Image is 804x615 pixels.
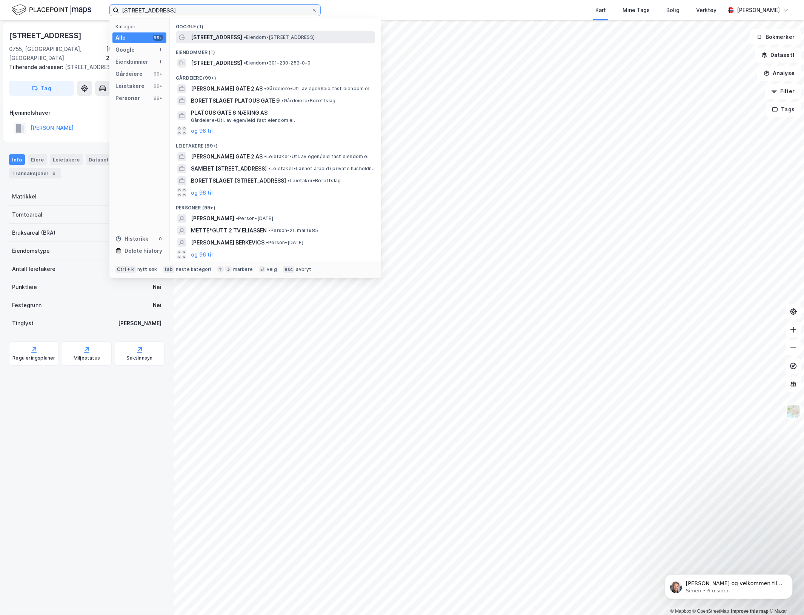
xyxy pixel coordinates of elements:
div: avbryt [296,266,311,272]
p: Message from Simen, sent 6 u siden [33,29,130,36]
div: [STREET_ADDRESS] [9,29,83,42]
span: [STREET_ADDRESS] [191,33,242,42]
div: markere [233,266,253,272]
div: Datasett [86,154,114,165]
span: • [264,86,266,91]
div: Antall leietakere [12,264,55,274]
span: Person • [DATE] [266,240,303,246]
div: Verktøy [696,6,716,15]
span: BORETTSLAGET PLATOUS GATE 9 [191,96,280,105]
button: og 96 til [191,126,213,135]
div: Eiendommer [115,57,148,66]
div: Google [115,45,135,54]
div: 6 [50,169,58,177]
div: Saksinnsyn [127,355,153,361]
div: 1 [157,47,163,53]
span: Gårdeiere • Utl. av egen/leid fast eiendom el. [264,86,370,92]
span: [PERSON_NAME] [191,214,234,223]
button: Filter [765,84,801,99]
span: • [281,98,284,103]
div: 99+ [153,35,163,41]
div: Personer [115,94,140,103]
div: neste kategori [176,266,211,272]
span: [PERSON_NAME] GATE 2 AS [191,152,263,161]
div: Leietakere [115,81,145,91]
span: • [268,228,271,233]
div: Bruksareal (BRA) [12,228,55,237]
div: [PERSON_NAME] [737,6,780,15]
div: Gårdeiere (99+) [170,69,381,83]
div: Eiendomstype [12,246,50,255]
div: Ctrl + k [115,266,136,273]
div: Transaksjoner [9,168,61,178]
div: Kart [595,6,606,15]
button: og 96 til [191,188,213,197]
button: Tags [766,102,801,117]
div: Reguleringsplaner [12,355,55,361]
button: og 96 til [191,250,213,259]
div: 0755, [GEOGRAPHIC_DATA], [GEOGRAPHIC_DATA] [9,45,106,63]
div: 99+ [153,83,163,89]
span: [STREET_ADDRESS] [191,58,242,68]
span: PLATOUS GATE 6 NÆRING AS [191,108,372,117]
div: esc [283,266,295,273]
span: • [268,166,271,171]
span: • [264,154,266,159]
span: Person • 21. mai 1985 [268,228,318,234]
input: Søk på adresse, matrikkel, gårdeiere, leietakere eller personer [119,5,311,16]
img: Z [786,404,801,418]
span: Leietaker • Lønnet arbeid i private husholdn. [268,166,373,172]
span: METTE*GUTT 2 TV ELIASSEN [191,226,267,235]
span: Leietaker • Utl. av egen/leid fast eiendom el. [264,154,370,160]
a: Improve this map [731,609,769,614]
div: Gårdeiere [115,69,143,78]
div: Historikk [115,234,148,243]
span: [PERSON_NAME] GATE 2 AS [191,84,263,93]
div: Nei [153,301,161,310]
span: SAMEIET [STREET_ADDRESS] [191,164,267,173]
div: Bolig [666,6,679,15]
span: • [266,240,268,245]
span: Leietaker • Borettslag [287,178,341,184]
div: Tomteareal [12,210,42,219]
div: Personer (99+) [170,199,381,212]
div: 0 [157,236,163,242]
div: Eiendommer (1) [170,43,381,57]
div: Tinglyst [12,319,34,328]
img: logo.f888ab2527a4732fd821a326f86c7f29.svg [12,3,91,17]
span: [PERSON_NAME] og velkommen til Newsec Maps, [PERSON_NAME] det er du lurer på så er det bare å ta ... [33,22,129,58]
button: Analyse [757,66,801,81]
div: Festegrunn [12,301,42,310]
div: 1 [157,59,163,65]
div: [PERSON_NAME] [118,319,161,328]
span: Gårdeiere • Borettslag [281,98,335,104]
div: Kategori [115,24,166,29]
span: Tilhørende adresser: [9,64,65,70]
div: Mine Tags [623,6,650,15]
a: Mapbox [670,609,691,614]
span: Person • [DATE] [236,215,273,221]
a: OpenStreetMap [693,609,729,614]
span: Eiendom • 301-230-253-0-0 [244,60,311,66]
span: Eiendom • [STREET_ADDRESS] [244,34,315,40]
div: [STREET_ADDRESS] [9,63,158,72]
div: 99+ [153,95,163,101]
div: nytt søk [137,266,157,272]
div: Miljøstatus [74,355,100,361]
div: Hjemmelshaver [9,108,164,117]
div: Punktleie [12,283,37,292]
span: • [244,34,246,40]
div: Leietakere (99+) [170,137,381,151]
button: Bokmerker [750,29,801,45]
div: Delete history [125,246,162,255]
div: velg [267,266,277,272]
button: Tag [9,81,74,96]
div: Google (1) [170,18,381,31]
iframe: Intercom notifications melding [653,558,804,611]
span: BORETTSLAGET [STREET_ADDRESS] [191,176,286,185]
div: Eiere [28,154,47,165]
div: Nei [153,283,161,292]
span: • [244,60,246,66]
